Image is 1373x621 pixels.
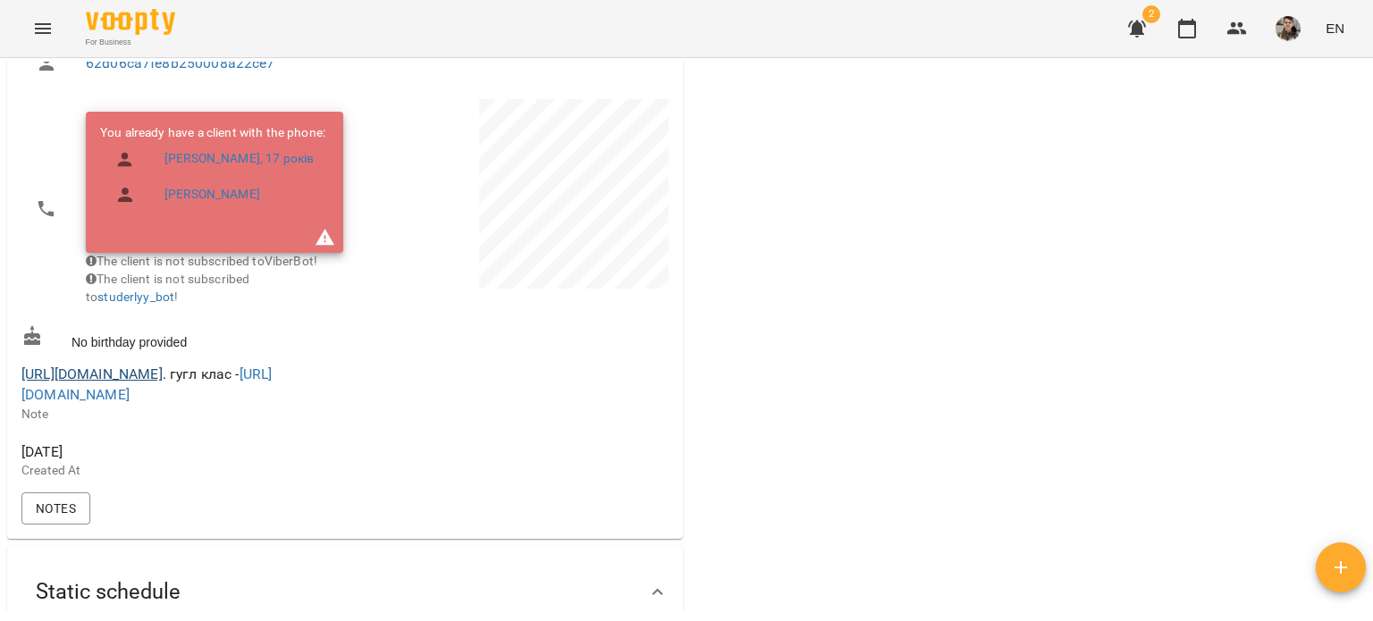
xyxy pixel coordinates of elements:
div: No birthday provided [18,322,345,355]
a: [URL][DOMAIN_NAME] [21,365,163,382]
a: studerlyy_bot [97,290,174,304]
button: Menu [21,7,64,50]
a: [PERSON_NAME] [164,186,260,204]
button: EN [1318,12,1352,45]
p: Created At [21,462,341,480]
img: fc1e08aabc335e9c0945016fe01e34a0.jpg [1276,16,1301,41]
a: [PERSON_NAME], 17 років [164,150,314,168]
span: Notes [36,498,76,519]
span: 2 [1142,5,1160,23]
span: For Business [86,37,175,48]
span: The client is not subscribed to ViberBot! [86,254,317,268]
span: . гугл клас - [21,365,272,404]
p: Note [21,406,341,424]
a: 62d06ca7fe8b250008a22ce7 [86,55,275,71]
span: The client is not subscribed to ! [86,272,249,304]
span: [DATE] [21,441,341,463]
ul: You already have a client with the phone: [100,124,328,220]
span: EN [1326,19,1344,38]
span: Static schedule [36,578,181,606]
button: Notes [21,492,90,524]
img: Voopty Logo [86,9,175,35]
